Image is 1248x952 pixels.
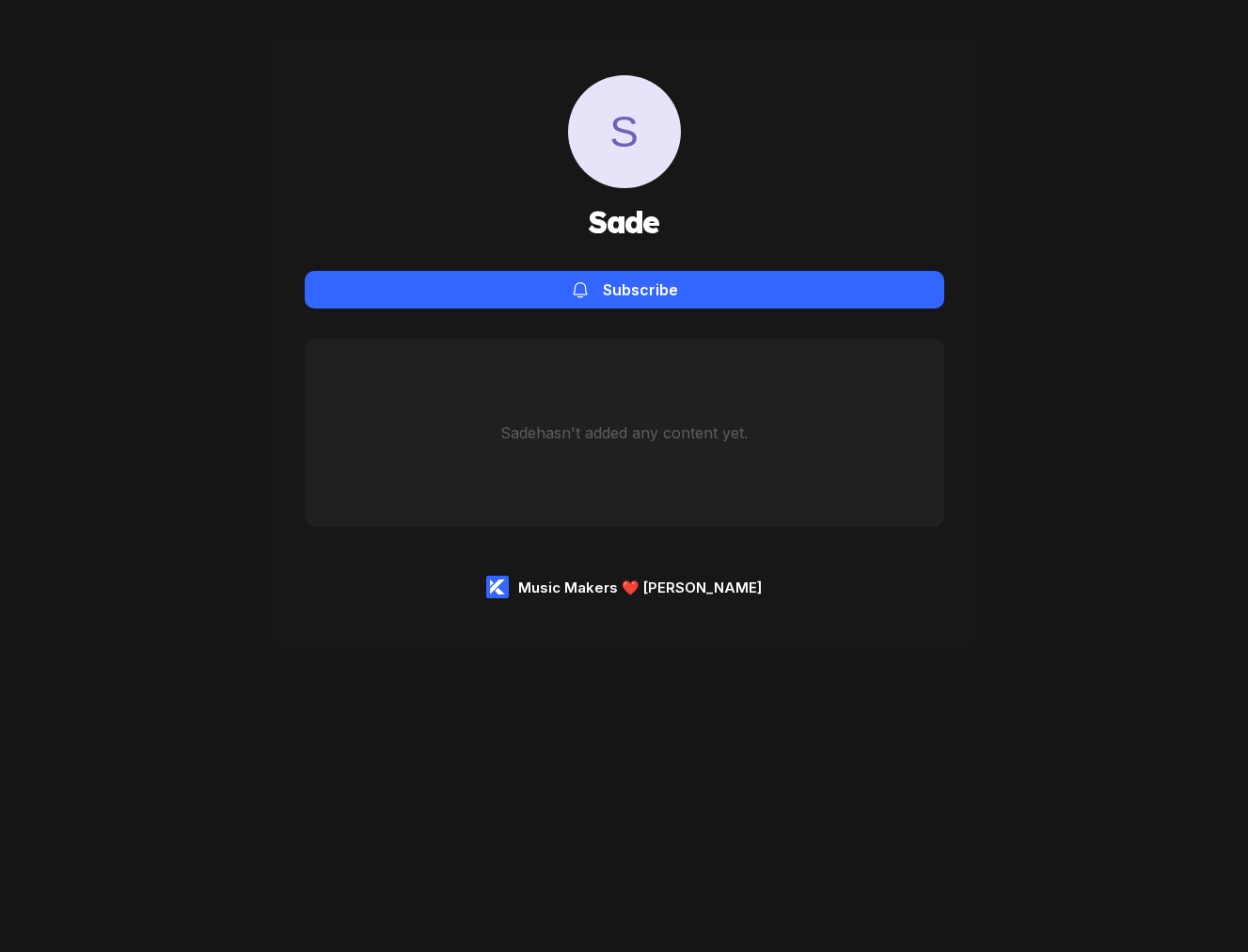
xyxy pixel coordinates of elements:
[568,75,681,188] span: S
[589,203,659,241] h1: Sade
[486,576,762,598] a: Music Makers ❤️ [PERSON_NAME]
[568,75,681,188] div: Sade
[518,579,762,596] div: Music Makers ❤️ [PERSON_NAME]
[305,271,944,309] button: Subscribe
[603,280,678,299] div: Subscribe
[500,423,748,442] div: Sade hasn't added any content yet.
